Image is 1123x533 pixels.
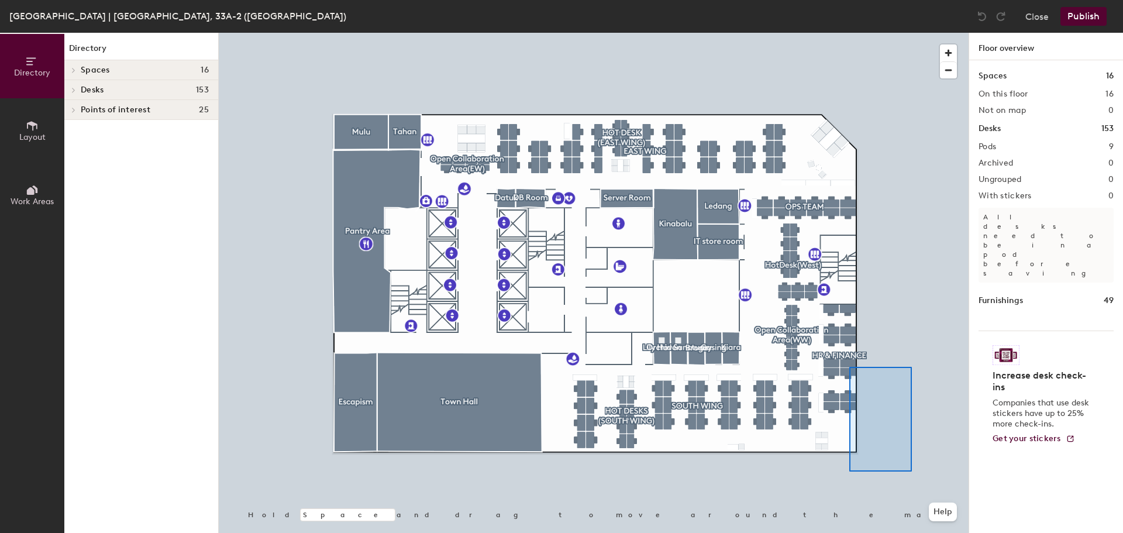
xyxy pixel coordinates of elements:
[11,197,54,207] span: Work Areas
[979,142,996,152] h2: Pods
[993,434,1061,443] span: Get your stickers
[979,175,1022,184] h2: Ungrouped
[81,85,104,95] span: Desks
[81,105,150,115] span: Points of interest
[993,434,1075,444] a: Get your stickers
[199,105,209,115] span: 25
[1101,122,1114,135] h1: 153
[1060,7,1107,26] button: Publish
[1025,7,1049,26] button: Close
[81,66,110,75] span: Spaces
[1108,106,1114,115] h2: 0
[1108,159,1114,168] h2: 0
[979,208,1114,283] p: All desks need to be in a pod before saving
[979,70,1007,82] h1: Spaces
[979,159,1013,168] h2: Archived
[979,122,1001,135] h1: Desks
[19,132,46,142] span: Layout
[1106,70,1114,82] h1: 16
[9,9,346,23] div: [GEOGRAPHIC_DATA] | [GEOGRAPHIC_DATA], 33A-2 ([GEOGRAPHIC_DATA])
[979,294,1023,307] h1: Furnishings
[993,398,1093,429] p: Companies that use desk stickers have up to 25% more check-ins.
[979,191,1032,201] h2: With stickers
[1109,142,1114,152] h2: 9
[1108,191,1114,201] h2: 0
[995,11,1007,22] img: Redo
[969,33,1123,60] h1: Floor overview
[979,90,1028,99] h2: On this floor
[929,503,957,521] button: Help
[14,68,50,78] span: Directory
[1108,175,1114,184] h2: 0
[196,85,209,95] span: 153
[979,106,1026,115] h2: Not on map
[64,42,218,60] h1: Directory
[993,345,1019,365] img: Sticker logo
[993,370,1093,393] h4: Increase desk check-ins
[1105,90,1114,99] h2: 16
[976,11,988,22] img: Undo
[201,66,209,75] span: 16
[1104,294,1114,307] h1: 49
